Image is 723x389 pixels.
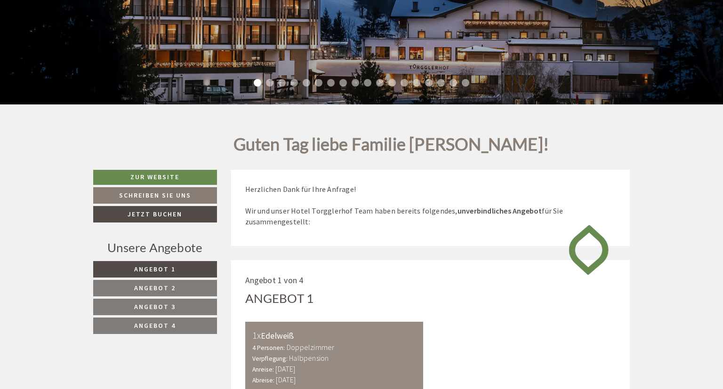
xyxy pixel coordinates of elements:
small: 12:05 [15,46,149,53]
span: Angebot 2 [134,284,176,292]
div: [GEOGRAPHIC_DATA] [15,28,149,35]
div: Guten Tag, wie können wir Ihnen helfen? [8,26,154,55]
b: Halbpension [289,353,329,363]
button: Senden [314,248,371,264]
div: Unsere Angebote [93,239,217,256]
b: 1x [252,329,261,341]
div: Freitag [165,8,205,24]
span: Angebot 1 [134,265,176,273]
b: [DATE] [275,364,295,373]
small: Verpflegung: [252,355,288,363]
a: Zur Website [93,170,217,185]
b: Doppelzimmer [287,342,334,352]
div: Angebot 1 [245,290,314,307]
img: image [562,216,616,283]
a: Schreiben Sie uns [93,187,217,204]
strong: unverbindliches Angebot [458,206,542,215]
small: Abreise: [252,376,275,384]
small: 4 Personen: [252,344,285,352]
p: Herzlichen Dank für Ihre Anfrage! Wir und unser Hotel Torgglerhof Team haben bereits folgendes, f... [245,184,616,227]
a: Jetzt buchen [93,206,217,222]
span: Angebot 3 [134,302,176,311]
span: Angebot 1 von 4 [245,275,304,286]
div: Edelweiß [252,329,417,342]
b: [DATE] [276,375,296,384]
span: Angebot 4 [134,321,176,330]
h1: Guten Tag liebe Familie [PERSON_NAME]! [233,135,549,159]
small: Anreise: [252,365,274,373]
